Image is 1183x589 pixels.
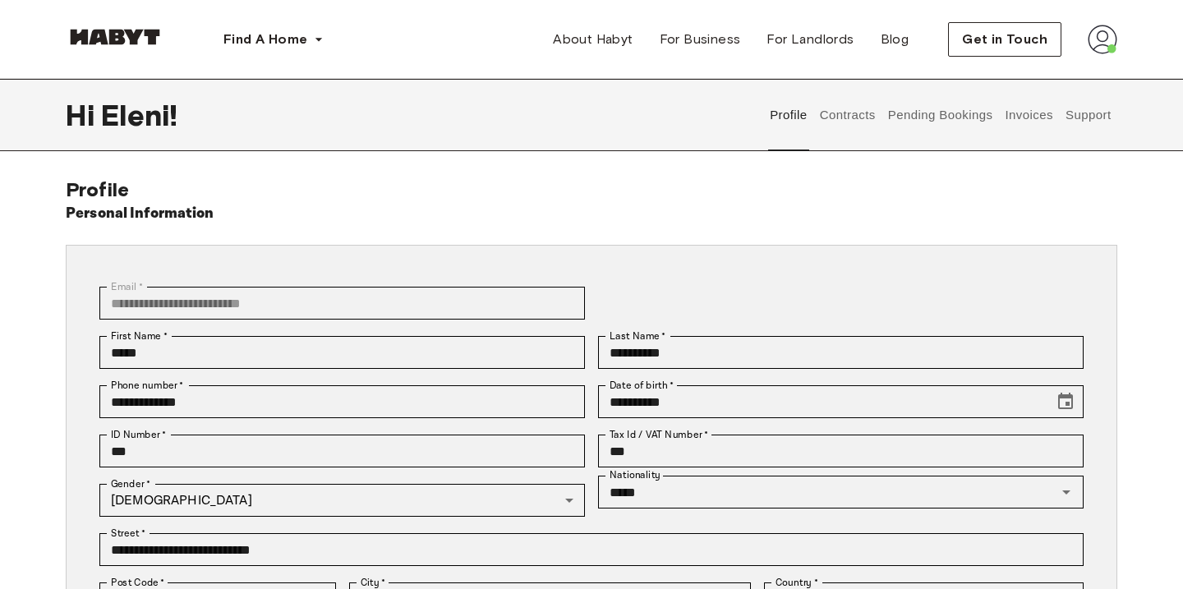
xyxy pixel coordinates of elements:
span: About Habyt [553,30,633,49]
a: About Habyt [540,23,646,56]
label: Email [111,279,143,294]
button: Choose date, selected date is Mar 26, 2002 [1049,385,1082,418]
span: Find A Home [223,30,307,49]
a: For Business [647,23,754,56]
button: Support [1063,79,1113,151]
div: [DEMOGRAPHIC_DATA] [99,484,585,517]
button: Contracts [817,79,877,151]
button: Invoices [1003,79,1055,151]
label: Last Name [610,329,666,343]
label: Tax Id / VAT Number [610,427,708,442]
button: Open [1055,481,1078,504]
label: Nationality [610,468,661,482]
span: Get in Touch [962,30,1047,49]
label: Date of birth [610,378,674,393]
span: Hi [66,98,101,132]
label: Phone number [111,378,184,393]
a: Blog [868,23,923,56]
div: user profile tabs [764,79,1117,151]
span: Eleni ! [101,98,177,132]
img: avatar [1088,25,1117,54]
span: Blog [881,30,909,49]
span: For Landlords [766,30,854,49]
div: You can't change your email address at the moment. Please reach out to customer support in case y... [99,287,585,320]
a: For Landlords [753,23,867,56]
label: ID Number [111,427,166,442]
label: Street [111,526,145,541]
button: Find A Home [210,23,337,56]
button: Profile [768,79,810,151]
img: Habyt [66,29,164,45]
label: Gender [111,476,150,491]
button: Get in Touch [948,22,1061,57]
button: Pending Bookings [886,79,995,151]
span: For Business [660,30,741,49]
h6: Personal Information [66,202,214,225]
label: First Name [111,329,168,343]
span: Profile [66,177,129,201]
